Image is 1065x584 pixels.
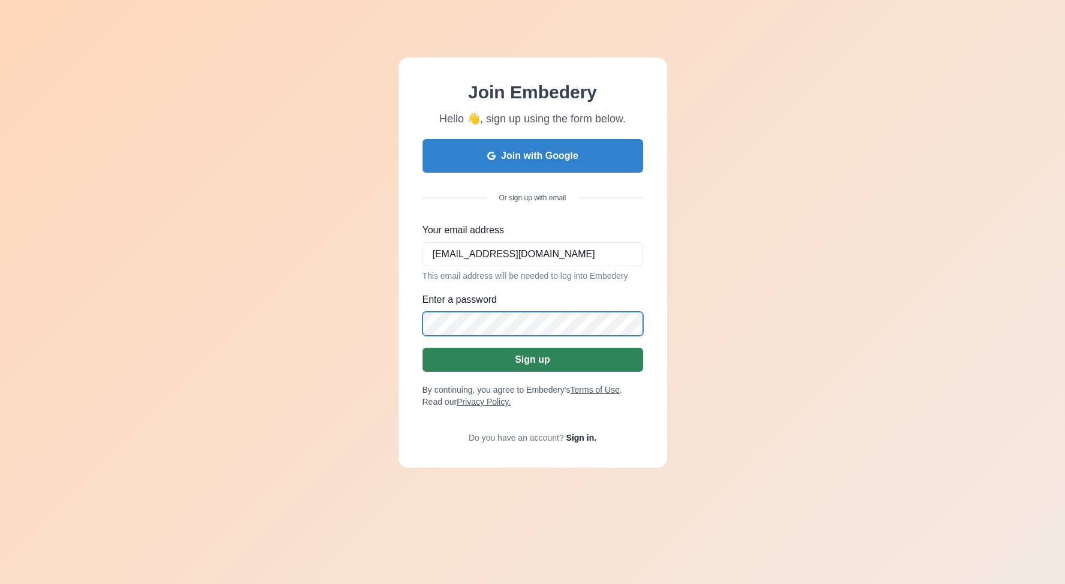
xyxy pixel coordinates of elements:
[439,82,626,103] h1: Join Embedery
[566,433,597,442] a: Sign in.
[818,220,1058,531] iframe: Drift Widget Chat Window
[487,193,578,203] span: Or sign up with email
[423,384,643,408] p: By continuing, you agree to Embedery's . Read our
[423,139,643,173] button: Join with Google
[469,433,564,442] span: Do you have an account?
[571,385,620,395] a: Terms of Use
[1005,524,1051,570] iframe: Drift Widget Chat Controller
[439,110,626,127] p: Hello 👋, sign up using the form below.
[423,271,643,281] div: This email address will be needed to log into Embedery
[423,348,643,372] button: Sign up
[423,223,636,237] label: Your email address
[457,397,511,407] a: Privacy Policy.
[423,293,636,307] label: Enter a password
